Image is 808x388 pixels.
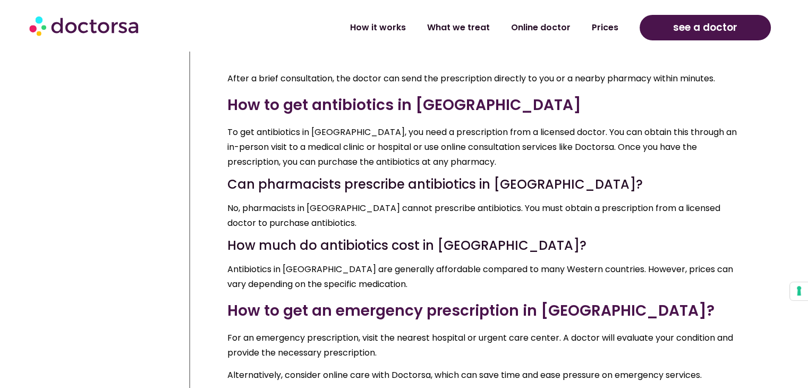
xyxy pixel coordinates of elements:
h4: Can pharmacists prescribe antibiotics in [GEOGRAPHIC_DATA]? [227,177,749,192]
span: see a doctor [673,19,737,36]
span: Alternatively, consider online care with Doctorsa, which can save time and ease pressure on emerg... [227,369,702,381]
span: No, pharmacists in [GEOGRAPHIC_DATA] cannot prescribe antibiotics. You must obtain a prescription... [227,202,720,229]
span: Antibiotics in [GEOGRAPHIC_DATA] are generally affordable compared to many Western countries. How... [227,263,733,290]
span: For an emergency prescription, visit the nearest hospital or urgent care center. A doctor will ev... [227,332,733,359]
button: Your consent preferences for tracking technologies [790,282,808,300]
a: Prices [581,15,629,40]
a: What we treat [416,15,500,40]
a: Online doctor [500,15,581,40]
nav: Menu [213,15,629,40]
h3: How to get antibiotics in [GEOGRAPHIC_DATA] [227,94,749,116]
a: see a doctor [640,15,771,40]
h3: How to get an emergency prescription in [GEOGRAPHIC_DATA]? [227,300,749,322]
a: How it works [339,15,416,40]
span: After a brief consultation, the doctor can send the prescription directly to you or a nearby phar... [227,72,715,85]
h4: How much do antibiotics cost in [GEOGRAPHIC_DATA]? [227,238,749,254]
span: To get antibiotics in [GEOGRAPHIC_DATA], you need a prescription from a licensed doctor. You can ... [227,126,737,168]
